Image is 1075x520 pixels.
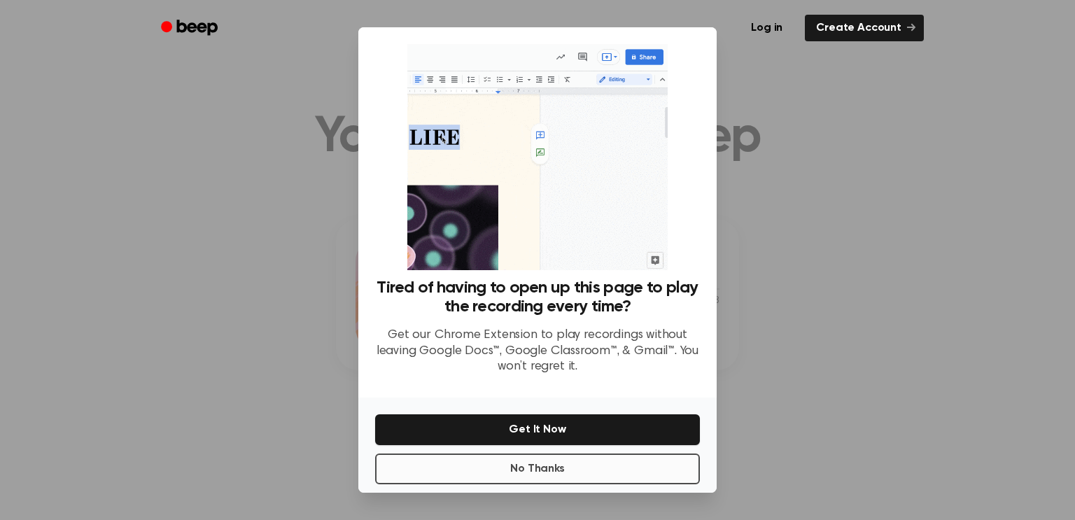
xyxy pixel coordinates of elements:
[805,15,924,41] a: Create Account
[407,44,667,270] img: Beep extension in action
[375,414,700,445] button: Get It Now
[375,454,700,484] button: No Thanks
[737,12,796,44] a: Log in
[151,15,230,42] a: Beep
[375,328,700,375] p: Get our Chrome Extension to play recordings without leaving Google Docs™, Google Classroom™, & Gm...
[375,279,700,316] h3: Tired of having to open up this page to play the recording every time?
